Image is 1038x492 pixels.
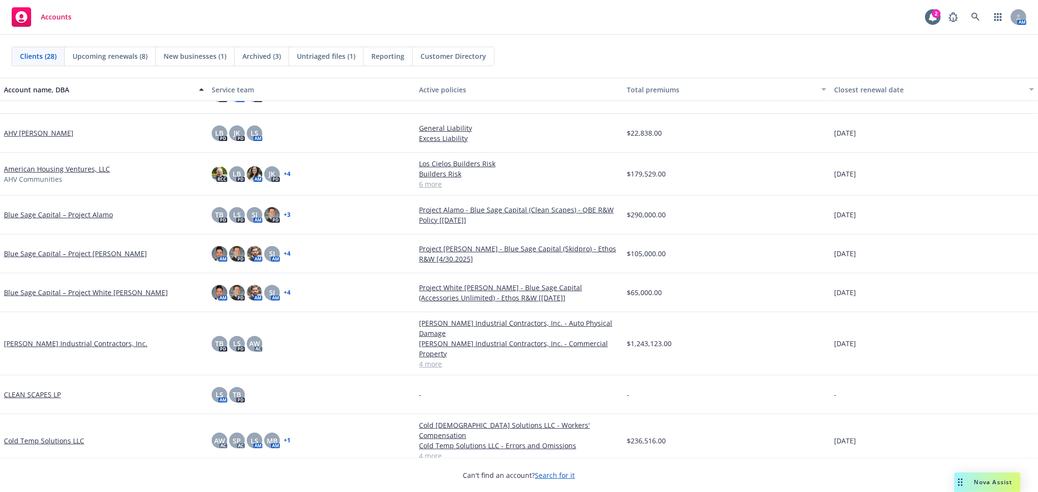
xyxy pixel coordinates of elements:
[834,128,856,138] span: [DATE]
[419,359,619,369] a: 4 more
[4,389,61,400] a: CLEAN SCAPES LP
[4,338,147,349] a: [PERSON_NAME] Industrial Contractors, Inc.
[627,169,666,179] span: $179,529.00
[419,318,619,338] a: [PERSON_NAME] Industrial Contractors, Inc. - Auto Physical Damage
[834,338,856,349] span: [DATE]
[419,244,619,264] a: Project [PERSON_NAME] - Blue Sage Capital (Skidpro) - Ethos R&W [4/30.2025]
[974,478,1013,486] span: Nova Assist
[627,248,666,259] span: $105,000.00
[834,287,856,298] span: [DATE]
[627,287,662,298] span: $65,000.00
[954,473,1020,492] button: Nova Assist
[284,438,291,443] a: + 1
[4,287,168,298] a: Blue Sage Capital – Project White [PERSON_NAME]
[20,51,56,61] span: Clients (28)
[954,473,966,492] div: Drag to move
[944,7,963,27] a: Report a Bug
[264,207,280,223] img: photo
[212,246,227,262] img: photo
[419,420,619,440] a: Cold [DEMOGRAPHIC_DATA] Solutions LLC - Workers' Compensation
[419,85,619,95] div: Active policies
[215,338,223,349] span: TB
[252,210,257,220] span: SJ
[627,128,662,138] span: $22,838.00
[215,210,223,220] span: TB
[216,389,223,400] span: LS
[212,85,412,95] div: Service team
[242,51,281,61] span: Archived (3)
[233,169,241,179] span: LB
[419,338,619,359] a: [PERSON_NAME] Industrial Contractors, Inc. - Commercial Property
[233,338,241,349] span: LS
[623,78,831,101] button: Total premiums
[627,338,672,349] span: $1,243,123.00
[297,51,355,61] span: Untriaged files (1)
[4,85,193,95] div: Account name, DBA
[419,389,421,400] span: -
[834,389,837,400] span: -
[627,436,666,446] span: $236,516.00
[4,128,73,138] a: AHV [PERSON_NAME]
[834,436,856,446] span: [DATE]
[234,128,240,138] span: JK
[419,451,619,461] a: 4 more
[535,471,575,480] a: Search for it
[284,251,291,257] a: + 4
[419,123,619,133] a: General Liability
[419,179,619,189] a: 6 more
[247,246,262,262] img: photo
[208,78,416,101] button: Service team
[371,51,404,61] span: Reporting
[284,212,291,218] a: + 3
[73,51,147,61] span: Upcoming renewals (8)
[415,78,623,101] button: Active policies
[212,285,227,300] img: photo
[251,436,258,446] span: LS
[284,290,291,296] a: + 4
[463,470,575,480] span: Can't find an account?
[830,78,1038,101] button: Closest renewal date
[419,282,619,303] a: Project White [PERSON_NAME] - Blue Sage Capital (Accessories Unlimited) - Ethos R&W [[DATE]]
[269,248,275,259] span: SJ
[267,436,277,446] span: MB
[284,171,291,177] a: + 4
[233,210,241,220] span: LS
[4,210,113,220] a: Blue Sage Capital – Project Alamo
[4,164,110,174] a: American Housing Ventures, LLC
[627,210,666,220] span: $290,000.00
[966,7,985,27] a: Search
[41,13,72,21] span: Accounts
[233,389,241,400] span: TB
[269,287,275,298] span: SJ
[419,169,619,179] a: Builders Risk
[4,248,147,259] a: Blue Sage Capital – Project [PERSON_NAME]
[215,128,223,138] span: LB
[834,248,856,259] span: [DATE]
[419,133,619,143] a: Excess Liability
[269,169,275,179] span: JK
[4,174,62,184] span: AHV Communities
[419,205,619,225] a: Project Alamo - Blue Sage Capital (Clean Scapes) - QBE R&W Policy [[DATE]]
[247,285,262,300] img: photo
[419,158,619,169] a: Los Cielos Builders Risk
[233,436,241,446] span: SP
[249,338,260,349] span: AW
[834,169,856,179] span: [DATE]
[247,166,262,182] img: photo
[627,85,816,95] div: Total premiums
[4,436,84,446] a: Cold Temp Solutions LLC
[229,285,245,300] img: photo
[420,51,486,61] span: Customer Directory
[214,436,225,446] span: AW
[627,389,629,400] span: -
[419,440,619,451] a: Cold Temp Solutions LLC - Errors and Omissions
[229,246,245,262] img: photo
[834,210,856,220] span: [DATE]
[212,166,227,182] img: photo
[988,7,1008,27] a: Switch app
